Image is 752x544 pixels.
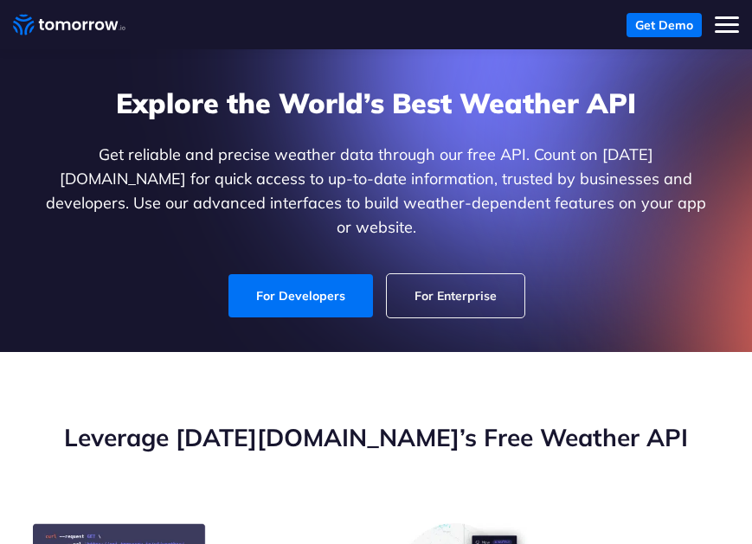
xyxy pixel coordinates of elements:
[42,84,710,122] h1: Explore the World’s Best Weather API
[13,12,125,38] a: Home link
[387,274,524,317] a: For Enterprise
[228,274,373,317] a: For Developers
[627,13,702,37] a: Get Demo
[715,13,739,37] button: Toggle mobile menu
[28,421,724,454] h2: Leverage [DATE][DOMAIN_NAME]’s Free Weather API
[42,143,710,240] p: Get reliable and precise weather data through our free API. Count on [DATE][DOMAIN_NAME] for quic...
